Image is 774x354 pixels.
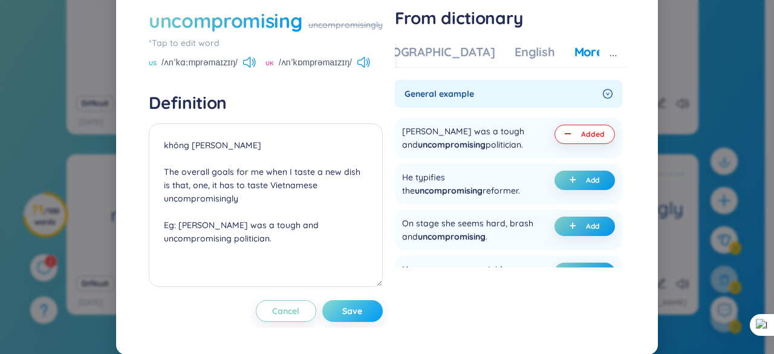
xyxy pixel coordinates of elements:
[272,305,299,317] span: Cancel
[308,18,383,31] div: uncompromisingly
[405,87,598,100] span: General example
[586,175,600,185] span: Add
[581,129,604,139] span: Added
[415,185,483,196] span: uncompromising
[161,56,238,69] span: /ʌnˈkɑːmprəmaɪzɪŋ/
[586,267,600,277] span: Add
[342,305,362,317] span: Save
[363,44,495,61] div: [DEMOGRAPHIC_DATA]
[402,171,534,197] div: He typifies the reformer.
[586,221,600,231] span: Add
[515,44,555,61] div: English
[402,217,534,243] div: On stage she seems hard, brash and .
[265,59,274,68] span: UK
[149,7,302,34] div: uncompromising
[569,222,581,231] span: plus
[554,125,615,144] button: minus
[395,7,627,29] h1: From dictionary
[149,36,383,50] div: *Tap to edit word
[402,125,534,151] div: [PERSON_NAME] was a tough and politician.
[599,44,627,68] button: ellipsis
[418,139,486,150] span: uncompromising
[554,217,615,236] button: plus
[603,89,613,99] span: right-circle
[149,123,383,287] textarea: không [PERSON_NAME] The overall goals for me when I taste a new dish is that, one, it has to tast...
[569,176,581,185] span: plus
[418,231,486,242] span: uncompromising
[554,171,615,190] button: plus
[554,263,615,282] button: plus
[279,56,352,69] span: /ʌnˈkɒmprəmaɪzɪŋ/
[609,51,617,60] span: ellipsis
[564,130,576,139] span: minus
[149,59,157,68] span: US
[574,44,662,61] div: More examples
[402,263,534,303] div: He grew even more rigid and as he got older.
[149,92,383,114] h4: Definition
